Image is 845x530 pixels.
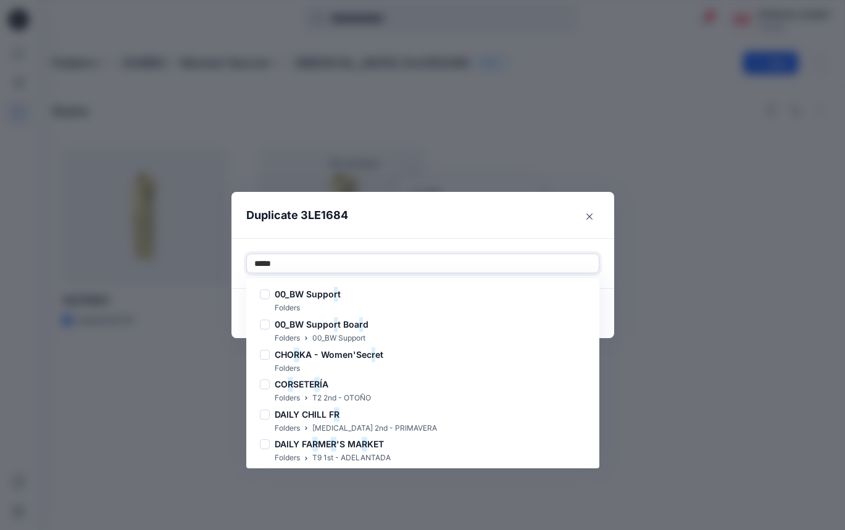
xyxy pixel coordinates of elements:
mark: r [359,316,363,333]
mark: R [334,406,339,423]
mark: R [331,436,336,452]
p: T2 2nd - OTOÑO [312,392,371,405]
span: CHO [275,349,294,360]
span: KET [367,439,384,449]
span: ÍA [320,379,328,389]
mark: R [294,346,299,363]
p: [MEDICAL_DATA] 2nd - PRIMAVERA [312,422,437,435]
span: 'S MA [336,439,362,449]
mark: R [314,376,320,392]
span: SETE [293,379,314,389]
span: et [375,349,383,360]
mark: r [334,286,338,302]
span: d [363,319,368,329]
span: CO [275,379,288,389]
span: 00_BW Suppo [275,289,334,299]
p: Duplicate 3LE1684 [246,207,348,224]
span: DAILY CHILL F [275,409,334,420]
span: KA - Women'Sec [299,349,372,360]
mark: R [288,376,293,392]
p: Folders [275,452,300,465]
span: DAILY FA [275,439,312,449]
p: Folders [275,302,300,315]
mark: r [334,316,338,333]
p: Folders [275,392,300,405]
p: Folders [275,332,300,345]
button: Close [580,207,599,226]
span: t [338,289,341,299]
span: t Boa [338,319,359,329]
mark: R [362,436,367,452]
span: 00_BW Suppo [275,319,334,329]
p: 00_BW Support [312,332,365,345]
p: Folders [275,422,300,435]
mark: r [372,346,375,363]
p: Folders [275,362,300,375]
span: ME [318,439,331,449]
p: T9 1st - ADELANTADA [312,452,391,465]
mark: R [312,436,318,452]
